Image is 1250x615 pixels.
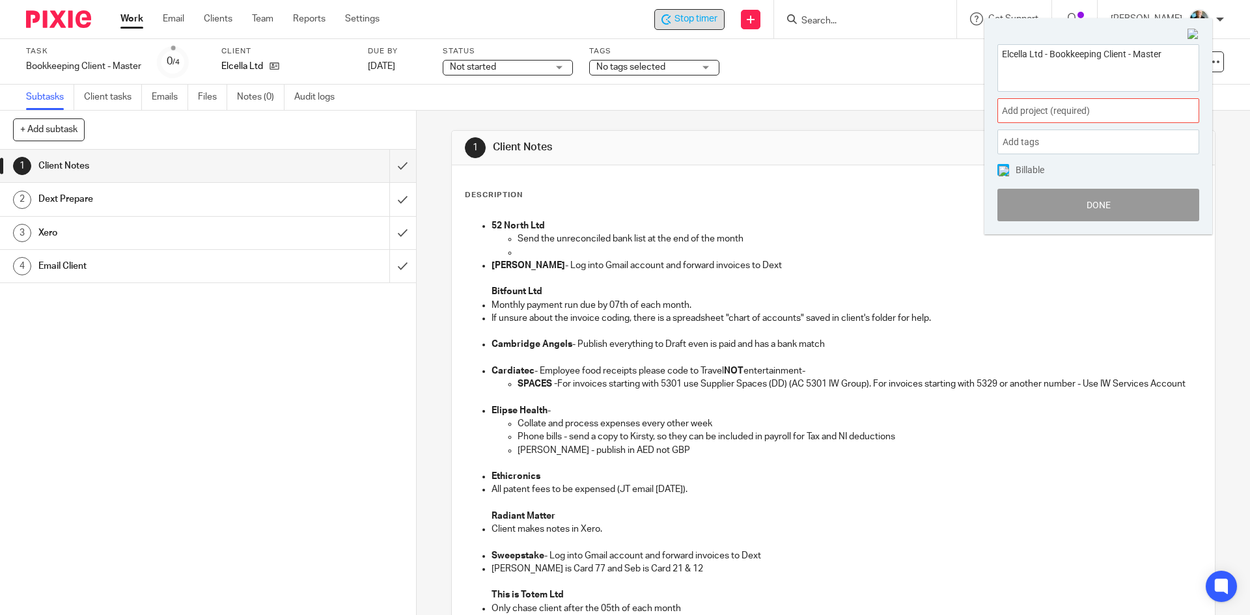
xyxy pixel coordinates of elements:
label: Tags [589,46,719,57]
strong: SPACES - [518,379,557,389]
strong: Cambridge Angels [492,340,572,349]
strong: Elipse Health [492,406,548,415]
div: 2 [13,191,31,209]
p: [PERSON_NAME] [1111,12,1182,25]
h1: Xero [38,223,264,243]
strong: Bitfount Ltd [492,287,542,296]
a: Clients [204,12,232,25]
span: No tags selected [596,62,665,72]
p: Client makes notes in Xero. [492,523,1201,536]
p: [PERSON_NAME] - publish in AED not GBP [518,444,1201,457]
span: Get Support [988,14,1038,23]
a: Audit logs [294,85,344,110]
img: Close [1187,29,1199,40]
strong: This is Totem Ltd [492,590,564,599]
span: Add project (required) [1002,104,1166,118]
a: Subtasks [26,85,74,110]
p: Only chase client after the 05th of each month [492,602,1201,615]
a: Files [198,85,227,110]
span: [DATE] [368,62,395,71]
span: Not started [450,62,496,72]
span: Stop timer [674,12,717,26]
a: Work [120,12,143,25]
label: Client [221,46,352,57]
p: All patent fees to be expensed (JT email [DATE]). [492,483,1201,496]
p: - [492,404,1201,417]
strong: Radiant Matter [492,512,555,521]
p: - Employee food receipts please code to Travel entertainment- [492,364,1201,377]
p: - Log into Gmail account and forward invoices to Dext [492,549,1201,562]
div: 3 [13,224,31,242]
p: [PERSON_NAME] is Card 77 and Seb is Card 21 & 12 [492,562,1201,575]
h1: Email Client [38,256,264,276]
img: Pixie [26,10,91,28]
strong: 52 North Ltd [492,221,545,230]
div: 1 [465,137,486,158]
p: If unsure about the invoice coding, there is a spreadsheet "chart of accounts" saved in client's ... [492,312,1201,325]
small: /4 [173,59,180,66]
label: Task [26,46,141,57]
h1: Client Notes [493,141,861,154]
p: Send the unreconciled bank list at the end of the month [518,232,1201,245]
a: Client tasks [84,85,142,110]
h1: Dext Prepare [38,189,264,209]
button: Done [997,189,1199,221]
p: For invoices starting with 5301 use Supplier Spaces (DD) (AC 5301 IW Group). For invoices startin... [518,377,1201,390]
textarea: Elcella Ltd - Bookkeeping Client - Master [998,45,1199,87]
div: 0 [167,54,180,69]
strong: [PERSON_NAME] [492,261,565,270]
img: nicky-partington.jpg [1189,9,1210,30]
label: Due by [368,46,426,57]
strong: Ethicronics [492,472,540,481]
a: Notes (0) [237,85,285,110]
a: Settings [345,12,380,25]
strong: Sweepstake [492,551,544,560]
p: - Publish everything to Draft even is paid and has a bank match [492,338,1201,351]
button: + Add subtask [13,118,85,141]
div: 1 [13,157,31,175]
div: 4 [13,257,31,275]
input: Search [800,16,917,27]
p: Collate and process expenses every other week [518,417,1201,430]
a: Emails [152,85,188,110]
label: Status [443,46,573,57]
strong: NOT [724,366,743,376]
p: Elcella Ltd [221,60,263,73]
img: checked.png [999,166,1009,176]
p: Monthly payment run due by 07th of each month. [492,299,1201,312]
span: Add tags [1003,132,1046,152]
strong: Cardiatec [492,366,535,376]
h1: Client Notes [38,156,264,176]
span: Billable [1016,165,1044,174]
a: Email [163,12,184,25]
a: Team [252,12,273,25]
div: Elcella Ltd - Bookkeeping Client - Master [654,9,725,30]
p: Phone bills - send a copy to Kirsty, so they can be included in payroll for Tax and NI deductions [518,430,1201,443]
div: Bookkeeping Client - Master [26,60,141,73]
p: Description [465,190,523,200]
a: Reports [293,12,326,25]
p: - Log into Gmail account and forward invoices to Dext [492,259,1201,272]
